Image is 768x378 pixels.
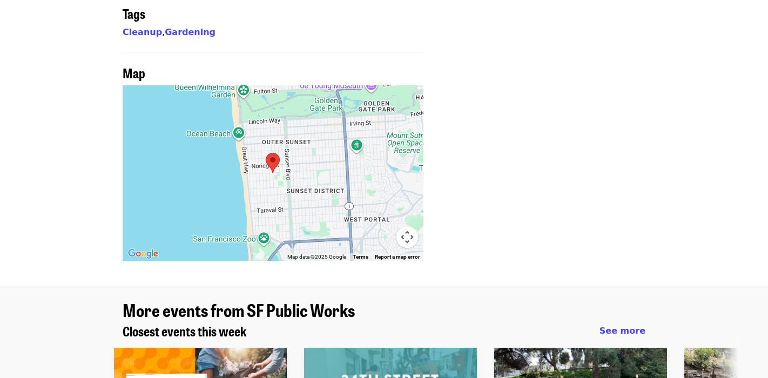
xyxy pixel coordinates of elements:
[599,326,645,336] span: See more
[396,226,418,248] button: Map camera controls
[599,325,645,337] a: See more
[125,247,161,261] a: Open this area in Google Maps (opens a new window)
[114,323,654,339] div: Closest events this week
[123,321,247,340] span: Closest events this week
[123,4,145,23] span: Tags
[165,27,215,37] a: Gardening
[123,27,165,37] span: ,
[123,297,355,322] span: More events from SF Public Works
[375,254,420,260] a: Report a map error
[123,63,145,82] span: Map
[287,254,346,260] span: Map data ©2025 Google
[123,27,162,37] a: Cleanup
[123,323,247,339] a: Closest events this week
[125,247,161,261] img: Google
[353,254,368,260] a: Terms (opens in new tab)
